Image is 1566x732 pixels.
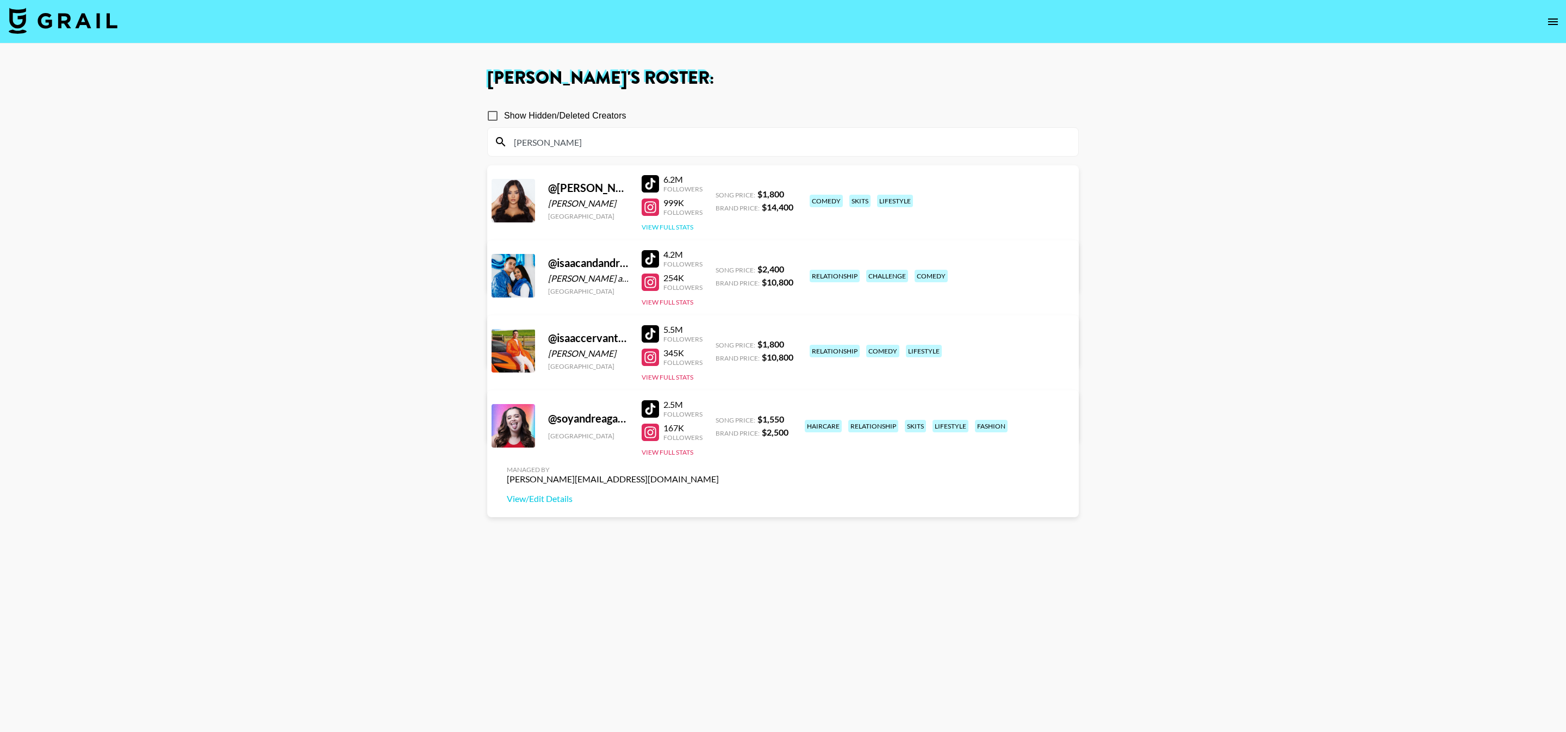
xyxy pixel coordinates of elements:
span: Show Hidden/Deleted Creators [504,109,626,122]
div: Followers [663,410,703,418]
strong: $ 1,550 [757,414,784,424]
div: [GEOGRAPHIC_DATA] [548,362,629,370]
strong: $ 10,800 [762,352,793,362]
div: 2.5M [663,399,703,410]
span: Song Price: [716,341,755,349]
div: Followers [663,185,703,193]
div: lifestyle [933,420,968,432]
div: Managed By [507,466,719,474]
strong: $ 2,400 [757,264,784,274]
div: skits [849,195,871,207]
div: 999K [663,197,703,208]
span: Brand Price: [716,429,760,437]
div: @ isaaccervantes9 [548,331,629,345]
button: View Full Stats [642,373,693,381]
div: [PERSON_NAME] [548,348,629,359]
div: skits [905,420,926,432]
span: Brand Price: [716,204,760,212]
span: Song Price: [716,266,755,274]
strong: $ 1,800 [757,339,784,349]
button: open drawer [1542,11,1564,33]
div: lifestyle [906,345,942,357]
div: comedy [915,270,948,282]
div: comedy [866,345,899,357]
div: [PERSON_NAME] and [PERSON_NAME] [548,273,629,284]
div: [PERSON_NAME][EMAIL_ADDRESS][DOMAIN_NAME] [507,474,719,485]
div: Followers [663,283,703,291]
div: @ [PERSON_NAME].lopez44 [548,181,629,195]
div: [GEOGRAPHIC_DATA] [548,432,629,440]
strong: $ 10,800 [762,277,793,287]
input: Search by User Name [507,133,1072,151]
div: 167K [663,423,703,433]
button: View Full Stats [642,448,693,456]
div: 254K [663,272,703,283]
span: Brand Price: [716,279,760,287]
button: View Full Stats [642,298,693,306]
div: [GEOGRAPHIC_DATA] [548,212,629,220]
div: [PERSON_NAME] [548,198,629,209]
div: Followers [663,208,703,216]
h1: [PERSON_NAME] 's Roster: [487,70,1079,87]
div: haircare [805,420,842,432]
span: Brand Price: [716,354,760,362]
div: 6.2M [663,174,703,185]
div: Followers [663,358,703,367]
strong: $ 14,400 [762,202,793,212]
strong: $ 1,800 [757,189,784,199]
a: View/Edit Details [507,493,719,504]
div: 345K [663,348,703,358]
div: @ soyandreagarvi [548,412,629,425]
div: relationship [810,345,860,357]
div: 4.2M [663,249,703,260]
div: Followers [663,335,703,343]
div: challenge [866,270,908,282]
button: View Full Stats [642,223,693,231]
div: @ isaacandandrea9 [548,256,629,270]
span: Song Price: [716,416,755,424]
div: Followers [663,433,703,442]
img: Grail Talent [9,8,117,34]
strong: $ 2,500 [762,427,788,437]
div: Followers [663,260,703,268]
div: fashion [975,420,1008,432]
div: comedy [810,195,843,207]
div: lifestyle [877,195,913,207]
span: Song Price: [716,191,755,199]
div: relationship [810,270,860,282]
div: relationship [848,420,898,432]
div: 5.5M [663,324,703,335]
div: [GEOGRAPHIC_DATA] [548,287,629,295]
